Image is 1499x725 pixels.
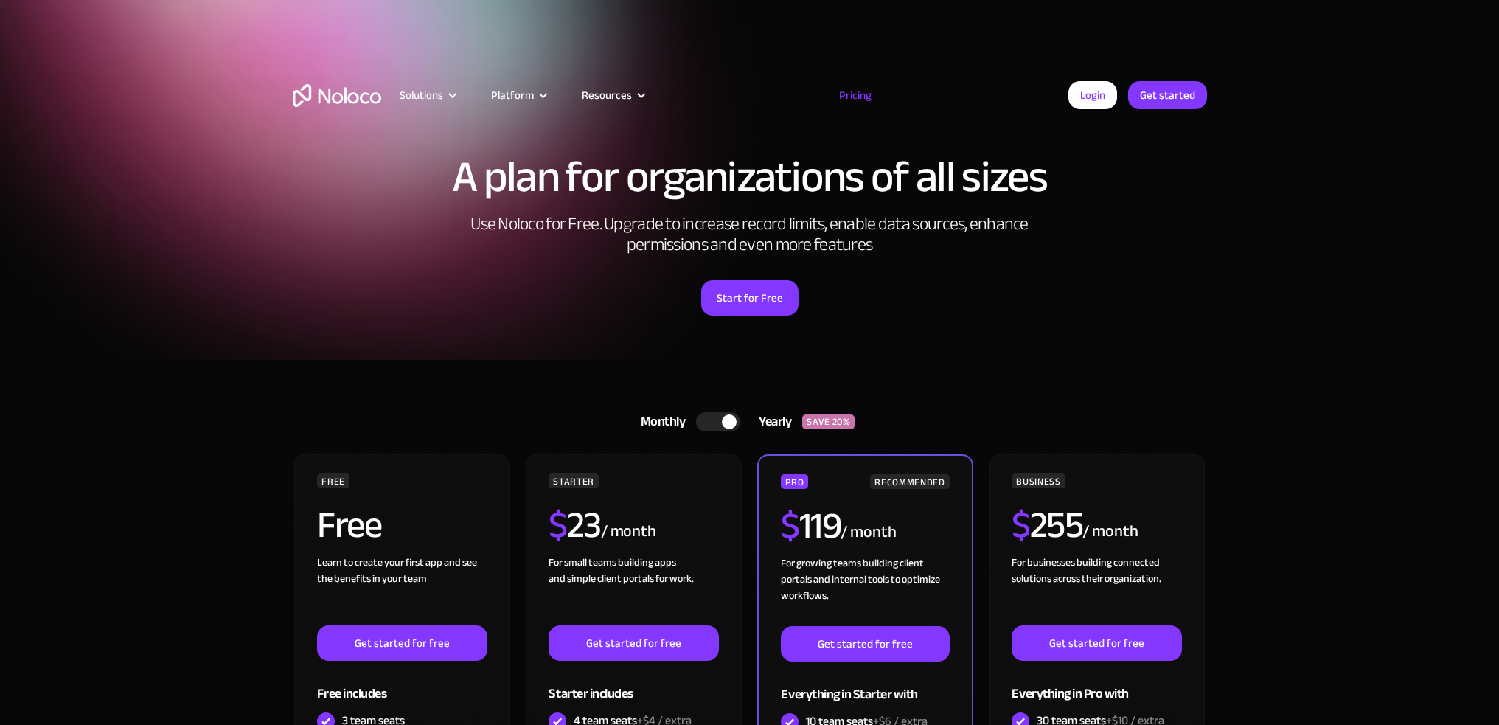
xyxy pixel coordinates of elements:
div: Monthly [622,411,697,433]
div: Everything in Starter with [781,662,949,710]
a: Start for Free [701,280,799,316]
h2: Use Noloco for Free. Upgrade to increase record limits, enable data sources, enhance permissions ... [455,214,1045,255]
div: Solutions [381,86,473,105]
div: Free includes [317,661,487,709]
div: RECOMMENDED [870,474,949,489]
div: Resources [582,86,632,105]
a: home [293,84,381,107]
div: Everything in Pro with [1012,661,1181,709]
div: PRO [781,474,808,489]
div: FREE [317,473,349,488]
div: / month [601,520,656,544]
div: Yearly [740,411,802,433]
a: Get started for free [1012,625,1181,661]
div: BUSINESS [1012,473,1065,488]
h2: 255 [1012,507,1082,544]
div: Solutions [400,86,443,105]
div: Platform [491,86,534,105]
div: STARTER [549,473,598,488]
div: For small teams building apps and simple client portals for work. ‍ [549,555,718,625]
h2: Free [317,507,381,544]
a: Get started for free [317,625,487,661]
div: For businesses building connected solutions across their organization. ‍ [1012,555,1181,625]
div: For growing teams building client portals and internal tools to optimize workflows. [781,555,949,626]
h2: 119 [781,507,841,544]
a: Get started for free [549,625,718,661]
a: Login [1068,81,1117,109]
span: $ [549,490,567,560]
div: / month [841,521,896,544]
h2: 23 [549,507,601,544]
div: / month [1082,520,1138,544]
div: Starter includes [549,661,718,709]
span: $ [1012,490,1030,560]
h1: A plan for organizations of all sizes [293,155,1207,199]
span: $ [781,491,799,561]
div: Resources [563,86,661,105]
div: Learn to create your first app and see the benefits in your team ‍ [317,555,487,625]
div: SAVE 20% [802,414,855,429]
a: Pricing [821,86,890,105]
a: Get started for free [781,626,949,662]
a: Get started [1128,81,1207,109]
div: Platform [473,86,563,105]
